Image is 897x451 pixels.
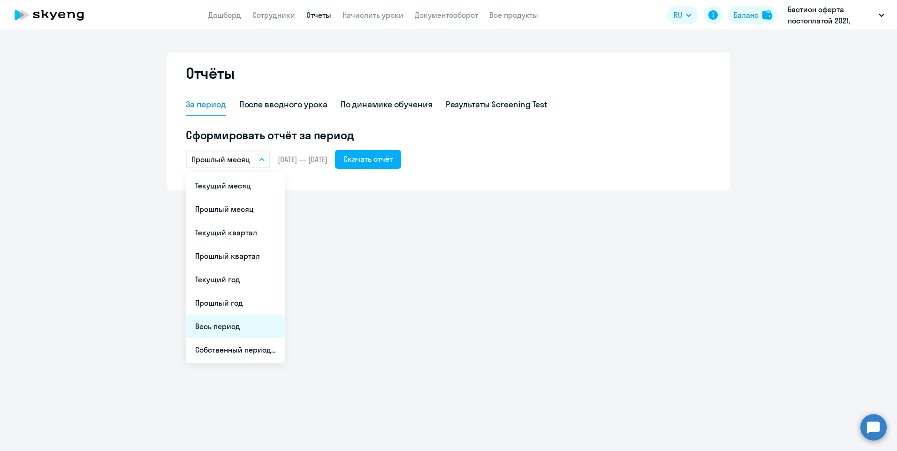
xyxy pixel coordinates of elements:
button: RU [667,6,698,24]
h5: Сформировать отчёт за период [186,128,711,143]
div: По динамике обучения [341,98,433,111]
p: Бастион оферта постоплатой 2021, БАСТИОН, АО [788,4,875,26]
div: За период [186,98,226,111]
a: Все продукты [489,10,538,20]
button: Скачать отчёт [335,150,401,169]
p: Прошлый месяц [191,154,250,165]
div: Результаты Screening Test [446,98,548,111]
img: balance [762,10,772,20]
a: Сотрудники [252,10,295,20]
a: Дашборд [208,10,241,20]
button: Прошлый месяц [186,150,270,168]
a: Документооборот [415,10,478,20]
h2: Отчёты [186,64,235,83]
span: [DATE] — [DATE] [278,154,327,165]
div: Баланс [734,9,759,21]
ul: RU [186,172,285,363]
span: RU [674,9,682,21]
div: После вводного урока [239,98,327,111]
button: Бастион оферта постоплатой 2021, БАСТИОН, АО [783,4,889,26]
a: Отчеты [306,10,331,20]
a: Начислить уроки [342,10,403,20]
div: Скачать отчёт [343,153,393,165]
button: Балансbalance [728,6,777,24]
